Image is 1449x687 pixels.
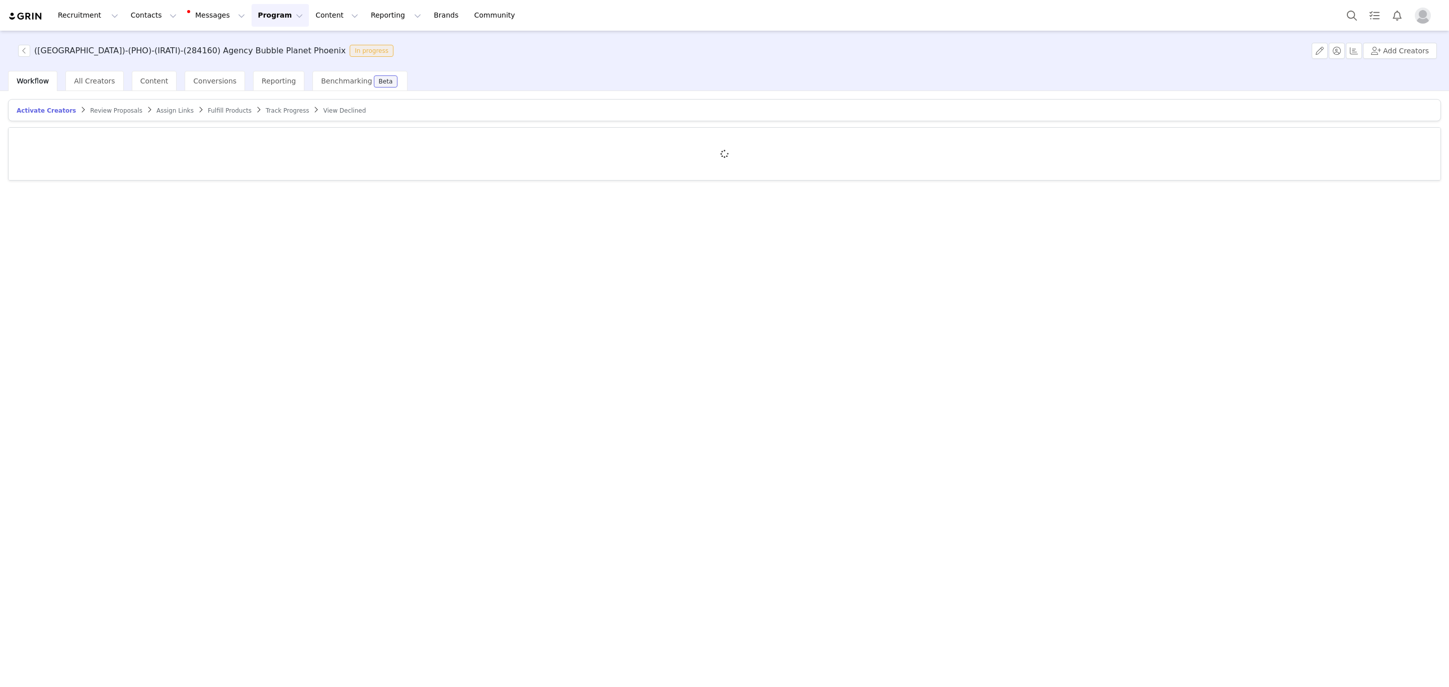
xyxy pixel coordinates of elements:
button: Recruitment [52,4,124,27]
span: Content [140,77,169,85]
button: Program [252,4,309,27]
span: Activate Creators [17,107,76,114]
img: grin logo [8,12,43,21]
button: Messages [183,4,251,27]
span: Fulfill Products [208,107,252,114]
div: Beta [379,78,393,84]
span: Review Proposals [90,107,142,114]
span: Conversions [193,77,236,85]
button: Profile [1409,8,1441,24]
span: Workflow [17,77,49,85]
button: Add Creators [1363,43,1437,59]
span: [object Object] [18,45,397,57]
span: Assign Links [156,107,194,114]
span: Benchmarking [321,77,372,85]
span: In progress [350,45,393,57]
button: Content [309,4,364,27]
button: Reporting [365,4,427,27]
span: Track Progress [266,107,309,114]
span: All Creators [74,77,115,85]
h3: ([GEOGRAPHIC_DATA])-(PHO)-(IRATI)-(284160) Agency Bubble Planet Phoenix [34,45,346,57]
img: placeholder-profile.jpg [1415,8,1431,24]
button: Search [1341,4,1363,27]
a: Brands [428,4,467,27]
span: View Declined [323,107,366,114]
a: Tasks [1363,4,1386,27]
span: Reporting [262,77,296,85]
button: Contacts [125,4,183,27]
button: Notifications [1386,4,1408,27]
a: Community [468,4,526,27]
